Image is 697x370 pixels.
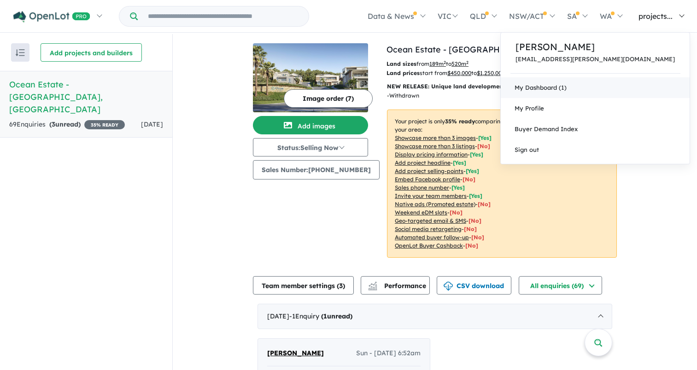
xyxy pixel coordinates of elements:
[284,89,373,108] button: Image order (7)
[387,82,617,91] p: NEW RELEASE: Unique land development near [GEOGRAPHIC_DATA]
[369,282,426,290] span: Performance
[466,60,469,65] sup: 2
[515,104,544,112] span: My Profile
[395,225,462,232] u: Social media retargeting
[369,282,377,287] img: line-chart.svg
[519,276,602,295] button: All enquiries (69)
[141,120,163,128] span: [DATE]
[395,184,449,191] u: Sales phone number
[478,201,491,208] span: [No]
[267,349,324,357] span: [PERSON_NAME]
[267,348,324,359] a: [PERSON_NAME]
[9,119,125,130] div: 69 Enquir ies
[395,234,469,241] u: Automated buyer follow-up
[477,143,490,150] span: [ No ]
[395,151,468,158] u: Display pricing information
[52,120,55,128] span: 3
[395,159,451,166] u: Add project headline
[478,134,492,141] span: [ Yes ]
[253,276,354,295] button: Team member settings (3)
[446,60,469,67] span: to
[471,69,505,76] span: to
[501,98,690,119] a: My Profile
[471,234,484,241] span: [No]
[387,110,617,258] p: Your project is only comparing to other top-performing projects in your area: - - - - - - - - - -...
[140,6,307,26] input: Try estate name, suburb, builder or developer
[437,276,511,295] button: CSV download
[253,138,368,156] button: Status:Selling Now
[395,176,460,183] u: Embed Facebook profile
[387,44,540,55] a: Ocean Estate - [GEOGRAPHIC_DATA]
[466,168,479,174] span: [ Yes ]
[395,201,475,208] u: Native ads (Promoted estate)
[453,159,466,166] span: [ Yes ]
[387,91,427,100] p: - Withdrawn
[395,168,463,174] u: Add project selling-points
[395,209,447,216] u: Weekend eDM slots
[444,60,446,65] sup: 2
[387,69,531,78] p: start from
[84,120,125,129] span: 35 % READY
[49,120,81,128] strong: ( unread)
[515,40,675,54] a: [PERSON_NAME]
[356,348,421,359] span: Sun - [DATE] 6:52am
[339,282,343,290] span: 3
[477,69,505,76] u: $ 1,250,000
[447,69,471,76] u: $ 450,000
[445,118,475,125] b: 35 % ready
[253,160,380,179] button: Sales Number:[PHONE_NUMBER]
[501,139,690,160] a: Sign out
[450,209,463,216] span: [No]
[515,56,675,63] a: [EMAIL_ADDRESS][PERSON_NAME][DOMAIN_NAME]
[258,304,612,330] div: [DATE]
[289,312,352,320] span: - 1 Enquir y
[501,77,690,98] a: My Dashboard (1)
[321,312,352,320] strong: ( unread)
[470,151,483,158] span: [ Yes ]
[464,225,477,232] span: [No]
[9,78,163,116] h5: Ocean Estate - [GEOGRAPHIC_DATA] , [GEOGRAPHIC_DATA]
[469,217,481,224] span: [No]
[469,192,482,199] span: [ Yes ]
[395,143,475,150] u: Showcase more than 3 listings
[13,11,90,23] img: Openlot PRO Logo White
[368,284,377,290] img: bar-chart.svg
[429,60,446,67] u: 189 m
[451,60,469,67] u: 520 m
[387,69,420,76] b: Land prices
[395,192,467,199] u: Invite your team members
[387,59,531,69] p: from
[638,12,673,21] span: projects...
[395,217,466,224] u: Geo-targeted email & SMS
[361,276,430,295] button: Performance
[323,312,327,320] span: 1
[253,116,368,134] button: Add images
[444,282,453,291] img: download icon
[16,49,25,56] img: sort.svg
[463,176,475,183] span: [ No ]
[501,119,690,139] a: Buyer Demand Index
[41,43,142,62] button: Add projects and builders
[395,242,463,249] u: OpenLot Buyer Cashback
[253,43,368,112] img: Ocean Estate - Port Macquarie
[395,134,476,141] u: Showcase more than 3 images
[465,242,478,249] span: [No]
[451,184,465,191] span: [ Yes ]
[387,60,416,67] b: Land sizes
